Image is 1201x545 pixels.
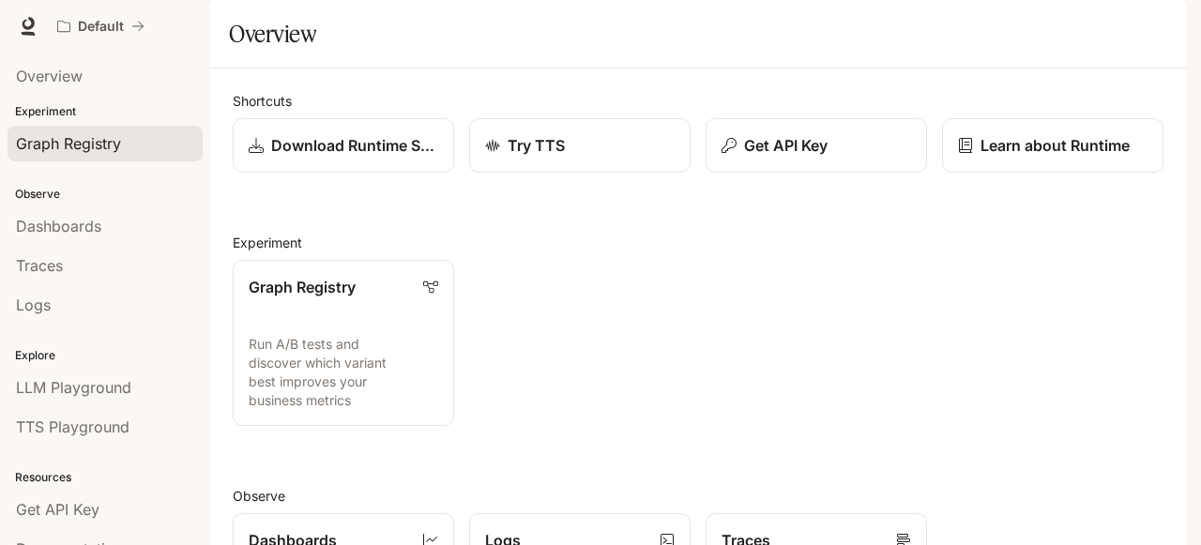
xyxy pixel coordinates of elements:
[744,134,828,157] p: Get API Key
[706,118,927,173] button: Get API Key
[271,134,438,157] p: Download Runtime SDK
[249,335,438,410] p: Run A/B tests and discover which variant best improves your business metrics
[981,134,1130,157] p: Learn about Runtime
[233,233,1163,252] h2: Experiment
[49,8,153,45] button: All workspaces
[233,260,454,426] a: Graph RegistryRun A/B tests and discover which variant best improves your business metrics
[233,91,1163,111] h2: Shortcuts
[229,15,316,53] h1: Overview
[942,118,1163,173] a: Learn about Runtime
[508,134,565,157] p: Try TTS
[233,486,1163,506] h2: Observe
[249,276,356,298] p: Graph Registry
[469,118,691,173] a: Try TTS
[233,118,454,173] a: Download Runtime SDK
[78,19,124,35] p: Default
